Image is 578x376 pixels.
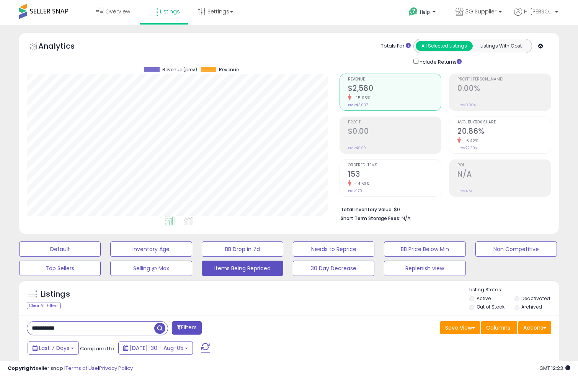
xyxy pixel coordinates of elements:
[521,304,542,310] label: Archived
[202,241,283,257] button: BB Drop in 7d
[420,9,430,15] span: Help
[457,84,551,94] h2: 0.00%
[461,138,478,144] small: -6.42%
[351,95,371,101] small: -15.05%
[293,241,374,257] button: Needs to Reprice
[348,163,441,167] span: Ordered Items
[465,8,496,15] span: 3G Supplier
[539,365,570,372] span: 2025-08-14 12:23 GMT
[348,189,362,193] small: Prev: 179
[293,261,374,276] button: 30 Day Decrease
[477,295,491,302] label: Active
[65,365,98,372] a: Terms of Use
[202,261,283,276] button: Items Being Repriced
[38,41,90,53] h5: Analytics
[28,342,79,355] button: Last 7 Days
[457,146,477,150] small: Prev: 22.29%
[381,43,411,50] div: Totals For
[351,181,370,187] small: -14.53%
[457,189,472,193] small: Prev: N/A
[486,324,510,332] span: Columns
[457,103,476,107] small: Prev: 0.00%
[130,344,183,352] span: [DATE]-30 - Aug-05
[403,1,443,25] a: Help
[348,146,366,150] small: Prev: $0.00
[518,321,551,334] button: Actions
[41,289,70,300] h5: Listings
[341,204,545,213] li: $0
[19,241,101,257] button: Default
[172,321,202,335] button: Filters
[27,302,61,309] div: Clear All Filters
[348,170,441,180] h2: 153
[457,120,551,125] span: Avg. Buybox Share
[341,206,393,213] b: Total Inventory Value:
[477,304,505,310] label: Out of Stock
[162,67,197,72] span: Revenue (prev)
[457,127,551,137] h2: 20.86%
[475,241,557,257] button: Non Competitive
[110,241,192,257] button: Inventory Age
[384,241,465,257] button: BB Price Below Min
[457,77,551,82] span: Profit [PERSON_NAME]
[348,103,368,107] small: Prev: $3,037
[440,321,480,334] button: Save View
[8,365,36,372] strong: Copyright
[457,170,551,180] h2: N/A
[348,77,441,82] span: Revenue
[8,365,133,372] div: seller snap | |
[219,67,239,72] span: Revenue
[457,163,551,167] span: ROI
[118,342,193,355] button: [DATE]-30 - Aug-05
[341,215,400,222] b: Short Term Storage Fees:
[80,345,115,352] span: Compared to:
[39,344,69,352] span: Last 7 Days
[19,261,101,276] button: Top Sellers
[402,215,411,222] span: N/A
[384,261,465,276] button: Replenish view
[110,261,192,276] button: Selling @ Max
[416,41,473,51] button: All Selected Listings
[524,8,553,15] span: Hi [PERSON_NAME]
[105,8,130,15] span: Overview
[469,286,559,294] p: Listing States:
[348,84,441,94] h2: $2,580
[348,127,441,137] h2: $0.00
[160,8,180,15] span: Listings
[481,321,517,334] button: Columns
[408,7,418,16] i: Get Help
[521,295,550,302] label: Deactivated
[408,57,471,66] div: Include Returns
[99,365,133,372] a: Privacy Policy
[348,120,441,125] span: Profit
[514,8,558,25] a: Hi [PERSON_NAME]
[472,41,529,51] button: Listings With Cost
